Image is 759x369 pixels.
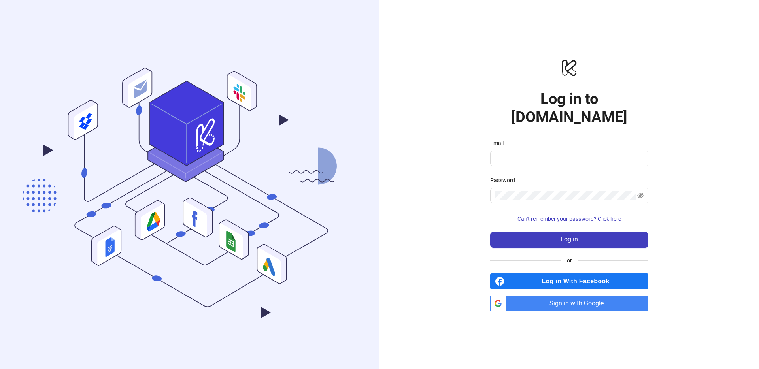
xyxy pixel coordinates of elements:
[490,273,648,289] a: Log in With Facebook
[490,176,520,184] label: Password
[490,216,648,222] a: Can't remember your password? Click here
[561,236,578,243] span: Log in
[490,296,648,311] a: Sign in with Google
[517,216,621,222] span: Can't remember your password? Click here
[490,139,509,147] label: Email
[495,191,636,200] input: Password
[637,192,644,199] span: eye-invisible
[490,232,648,248] button: Log in
[561,256,578,265] span: or
[495,154,642,163] input: Email
[508,273,648,289] span: Log in With Facebook
[509,296,648,311] span: Sign in with Google
[490,213,648,226] button: Can't remember your password? Click here
[490,90,648,126] h1: Log in to [DOMAIN_NAME]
